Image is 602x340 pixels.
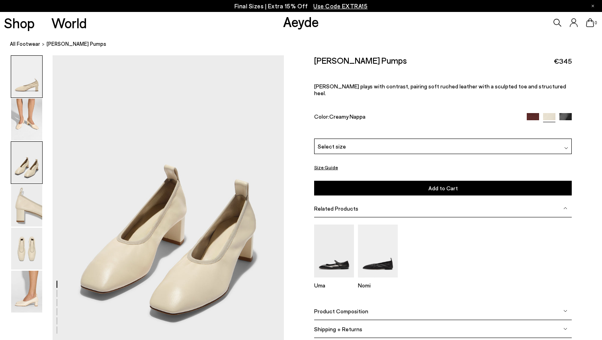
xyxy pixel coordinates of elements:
[563,206,567,210] img: svg%3E
[563,309,567,313] img: svg%3E
[358,272,398,289] a: Nomi Ruched Flats Nomi
[329,113,365,119] span: Creamy Nappa
[314,162,338,172] button: Size Guide
[283,13,319,30] a: Aeyde
[10,40,40,48] a: All Footwear
[358,282,398,289] p: Nomi
[428,185,458,191] span: Add to Cart
[314,282,354,289] p: Uma
[318,142,346,150] span: Select size
[314,205,358,212] span: Related Products
[314,113,518,122] div: Color:
[594,21,598,25] span: 0
[313,2,367,10] span: Navigate to /collections/ss25-final-sizes
[314,308,368,315] span: Product Composition
[235,1,368,11] p: Final Sizes | Extra 15% Off
[563,327,567,331] img: svg%3E
[11,56,42,98] img: Narissa Ruched Pumps - Image 1
[47,40,106,48] span: [PERSON_NAME] Pumps
[314,83,572,96] p: [PERSON_NAME] plays with contrast, pairing soft ruched leather with a sculpted toe and structured...
[554,56,572,66] span: €345
[358,225,398,277] img: Nomi Ruched Flats
[11,271,42,313] img: Narissa Ruched Pumps - Image 6
[314,181,572,195] button: Add to Cart
[564,146,568,150] img: svg%3E
[314,326,362,332] span: Shipping + Returns
[10,33,602,55] nav: breadcrumb
[11,142,42,184] img: Narissa Ruched Pumps - Image 3
[314,225,354,277] img: Uma Mary-Jane Flats
[11,99,42,141] img: Narissa Ruched Pumps - Image 2
[11,185,42,227] img: Narissa Ruched Pumps - Image 4
[11,228,42,270] img: Narissa Ruched Pumps - Image 5
[51,16,87,30] a: World
[314,55,407,65] h2: [PERSON_NAME] Pumps
[314,272,354,289] a: Uma Mary-Jane Flats Uma
[4,16,35,30] a: Shop
[586,18,594,27] a: 0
